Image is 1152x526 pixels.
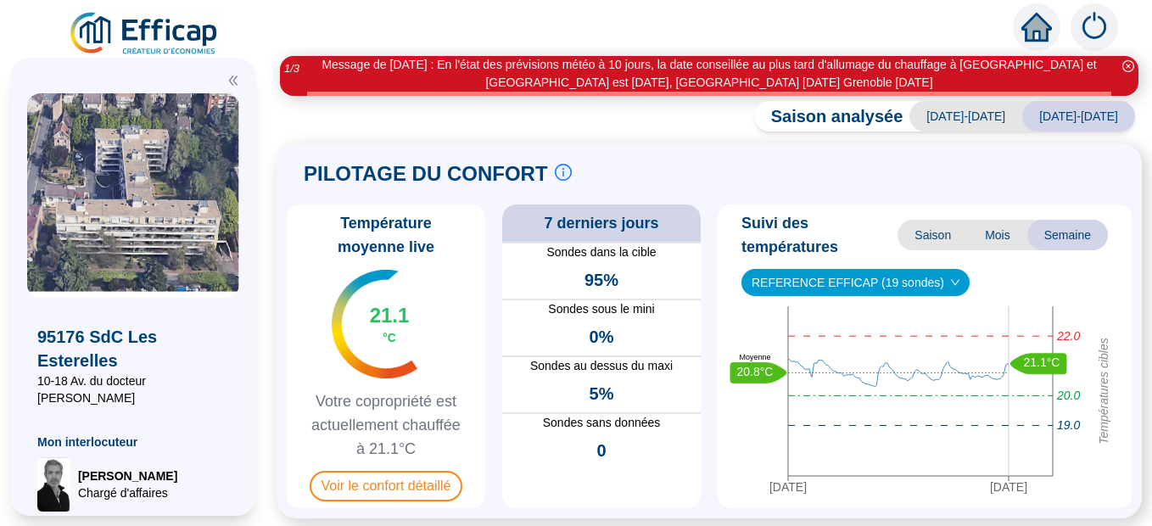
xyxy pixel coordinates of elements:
span: double-left [227,75,239,87]
span: [DATE]-[DATE] [1022,101,1135,131]
span: Saison [898,220,968,250]
span: 5% [590,382,614,406]
text: Moyenne [739,354,770,362]
span: Suivi des températures [741,211,898,259]
text: 21.1°C [1024,356,1060,370]
span: Sondes sous le mini [502,300,701,318]
span: °C [383,329,396,346]
span: Chargé d'affaires [78,484,177,501]
span: [DATE]-[DATE] [909,101,1022,131]
div: Message de [DATE] : En l'état des prévisions météo à 10 jours, la date conseillée au plus tard d'... [307,56,1111,92]
span: Voir le confort détaillé [310,471,463,501]
span: Mon interlocuteur [37,434,229,450]
span: PILOTAGE DU CONFORT [304,160,548,187]
span: Semaine [1027,220,1108,250]
img: indicateur températures [332,270,417,378]
span: 0% [590,325,614,349]
span: Température moyenne live [294,211,478,259]
tspan: 22.0 [1056,329,1080,343]
i: 1 / 3 [284,62,299,75]
span: Saison analysée [754,104,903,128]
span: down [950,277,960,288]
span: REFERENCE EFFICAP (19 sondes) [752,270,959,295]
span: Sondes sans données [502,414,701,432]
tspan: 20.0 [1056,389,1080,403]
span: Votre copropriété est actuellement chauffée à 21.1°C [294,389,478,461]
span: 10-18 Av. du docteur [PERSON_NAME] [37,372,229,406]
img: efficap energie logo [68,10,221,58]
tspan: [DATE] [769,480,807,494]
text: 20.8°C [737,365,774,378]
img: alerts [1071,3,1118,51]
span: 21.1 [370,302,410,329]
span: 7 derniers jours [544,211,658,235]
span: Sondes au dessus du maxi [502,357,701,375]
tspan: 19.0 [1057,419,1080,433]
tspan: Températures cibles [1097,338,1110,445]
span: 95% [584,268,618,292]
span: info-circle [555,164,572,181]
span: 0 [596,439,606,462]
span: Sondes dans la cible [502,243,701,261]
span: close-circle [1122,60,1134,72]
tspan: [DATE] [990,480,1027,494]
img: Chargé d'affaires [37,457,71,512]
span: home [1021,12,1052,42]
span: [PERSON_NAME] [78,467,177,484]
span: 95176 SdC Les Esterelles [37,325,229,372]
span: Mois [968,220,1027,250]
